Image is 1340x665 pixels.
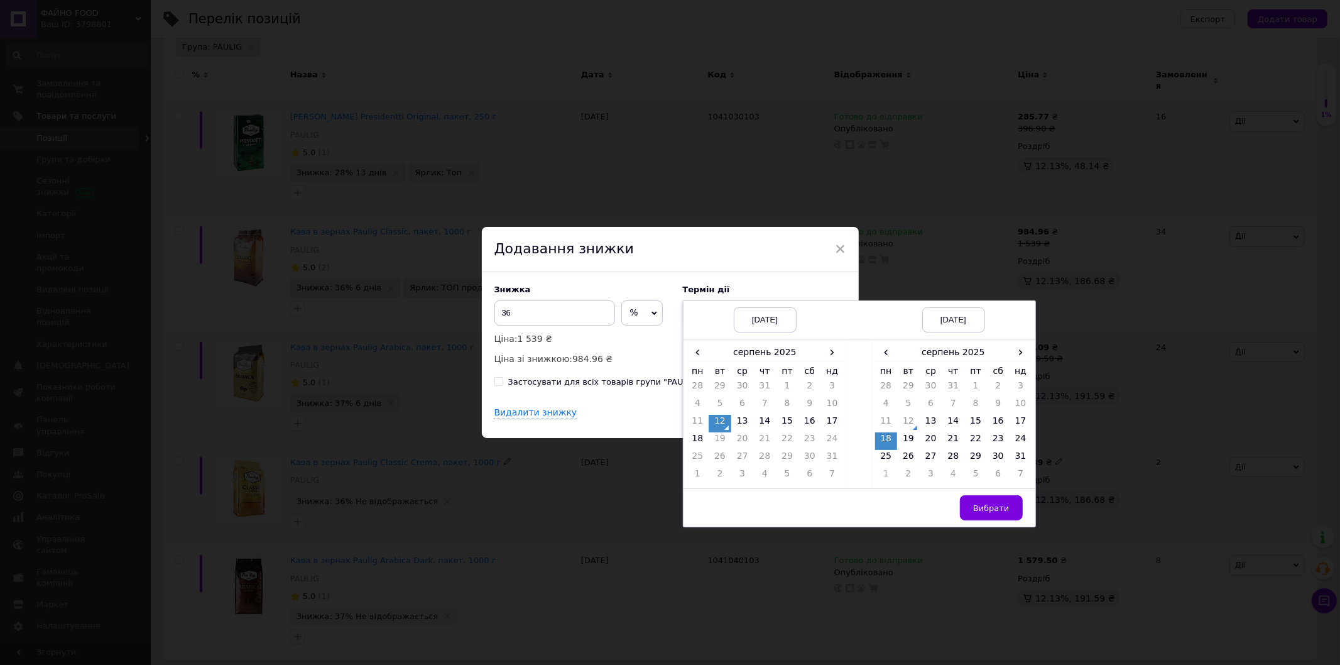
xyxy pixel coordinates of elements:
[897,415,920,432] td: 12
[964,362,987,380] th: пт
[731,362,754,380] th: ср
[798,380,821,397] td: 2
[754,468,776,485] td: 4
[897,468,920,485] td: 2
[942,397,965,415] td: 7
[897,380,920,397] td: 29
[821,362,844,380] th: нд
[875,397,898,415] td: 4
[1010,397,1032,415] td: 10
[1010,468,1032,485] td: 7
[494,332,670,346] p: Ціна:
[942,380,965,397] td: 31
[572,354,613,364] span: 984.96 ₴
[987,380,1010,397] td: 2
[494,352,670,366] p: Ціна зі знижкою:
[709,362,731,380] th: вт
[754,362,776,380] th: чт
[776,362,798,380] th: пт
[709,468,731,485] td: 2
[920,362,942,380] th: ср
[987,362,1010,380] th: сб
[897,343,1010,362] th: серпень 2025
[920,468,942,485] td: 3
[897,362,920,380] th: вт
[964,415,987,432] td: 15
[494,285,531,294] span: Знижка
[518,334,552,344] span: 1 539 ₴
[875,415,898,432] td: 11
[494,407,577,420] div: Видалити знижку
[987,432,1010,450] td: 23
[709,397,731,415] td: 5
[920,397,942,415] td: 6
[973,503,1010,513] span: Вибрати
[731,380,754,397] td: 30
[821,468,844,485] td: 7
[731,415,754,432] td: 13
[875,343,898,361] span: ‹
[987,468,1010,485] td: 6
[709,343,821,362] th: серпень 2025
[776,432,798,450] td: 22
[920,432,942,450] td: 20
[1010,343,1032,361] span: ›
[875,468,898,485] td: 1
[875,380,898,397] td: 28
[897,397,920,415] td: 5
[687,468,709,485] td: 1
[731,397,754,415] td: 6
[508,376,700,388] div: Застосувати для всіх товарів групи "PAULIG"
[964,450,987,468] td: 29
[964,468,987,485] td: 5
[798,362,821,380] th: сб
[683,285,846,294] label: Термін дії
[494,241,635,256] span: Додавання знижки
[942,362,965,380] th: чт
[987,397,1010,415] td: 9
[942,432,965,450] td: 21
[942,468,965,485] td: 4
[875,450,898,468] td: 25
[776,468,798,485] td: 5
[731,468,754,485] td: 3
[798,397,821,415] td: 9
[942,415,965,432] td: 14
[709,380,731,397] td: 29
[920,380,942,397] td: 30
[776,380,798,397] td: 1
[942,450,965,468] td: 28
[821,380,844,397] td: 3
[964,380,987,397] td: 1
[964,397,987,415] td: 8
[835,238,846,260] span: ×
[897,432,920,450] td: 19
[920,415,942,432] td: 13
[821,397,844,415] td: 10
[798,415,821,432] td: 16
[687,397,709,415] td: 4
[875,362,898,380] th: пн
[731,432,754,450] td: 20
[987,450,1010,468] td: 30
[776,415,798,432] td: 15
[776,450,798,468] td: 29
[1010,362,1032,380] th: нд
[687,450,709,468] td: 25
[709,450,731,468] td: 26
[687,415,709,432] td: 11
[687,380,709,397] td: 28
[1010,380,1032,397] td: 3
[776,397,798,415] td: 8
[922,307,985,332] div: [DATE]
[754,380,776,397] td: 31
[798,450,821,468] td: 30
[920,450,942,468] td: 27
[754,450,776,468] td: 28
[798,432,821,450] td: 23
[494,300,615,326] input: 0
[754,415,776,432] td: 14
[731,450,754,468] td: 27
[960,495,1023,520] button: Вибрати
[734,307,797,332] div: [DATE]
